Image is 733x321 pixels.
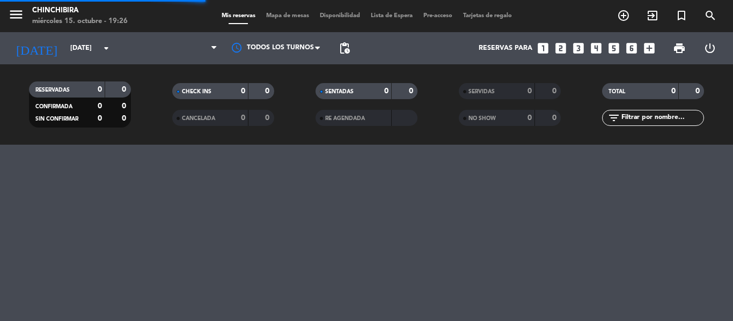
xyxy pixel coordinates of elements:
[418,13,458,19] span: Pre-acceso
[314,13,365,19] span: Disponibilidad
[182,116,215,121] span: CANCELADA
[35,104,72,109] span: CONFIRMADA
[8,6,24,26] button: menu
[241,87,245,95] strong: 0
[704,9,717,22] i: search
[552,87,559,95] strong: 0
[675,9,688,22] i: turned_in_not
[571,41,585,55] i: looks_3
[527,114,532,122] strong: 0
[468,89,495,94] span: SERVIDAS
[98,86,102,93] strong: 0
[479,44,532,52] span: Reservas para
[554,41,568,55] i: looks_two
[32,5,128,16] div: Chinchibira
[122,102,128,110] strong: 0
[646,9,659,22] i: exit_to_app
[35,87,70,93] span: RESERVADAS
[620,112,703,124] input: Filtrar por nombre...
[265,114,272,122] strong: 0
[122,115,128,122] strong: 0
[182,89,211,94] span: CHECK INS
[35,116,78,122] span: SIN CONFIRMAR
[673,42,686,55] span: print
[642,41,656,55] i: add_box
[8,36,65,60] i: [DATE]
[468,116,496,121] span: NO SHOW
[325,89,354,94] span: SENTADAS
[609,89,625,94] span: TOTAL
[122,86,128,93] strong: 0
[694,32,725,64] div: LOG OUT
[216,13,261,19] span: Mis reservas
[536,41,550,55] i: looks_one
[703,42,716,55] i: power_settings_new
[617,9,630,22] i: add_circle_outline
[607,41,621,55] i: looks_5
[589,41,603,55] i: looks_4
[241,114,245,122] strong: 0
[458,13,517,19] span: Tarjetas de regalo
[98,102,102,110] strong: 0
[32,16,128,27] div: miércoles 15. octubre - 19:26
[607,111,620,124] i: filter_list
[8,6,24,23] i: menu
[98,115,102,122] strong: 0
[527,87,532,95] strong: 0
[325,116,365,121] span: RE AGENDADA
[552,114,559,122] strong: 0
[261,13,314,19] span: Mapa de mesas
[338,42,351,55] span: pending_actions
[384,87,389,95] strong: 0
[409,87,415,95] strong: 0
[100,42,113,55] i: arrow_drop_down
[365,13,418,19] span: Lista de Espera
[695,87,702,95] strong: 0
[625,41,639,55] i: looks_6
[671,87,676,95] strong: 0
[265,87,272,95] strong: 0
